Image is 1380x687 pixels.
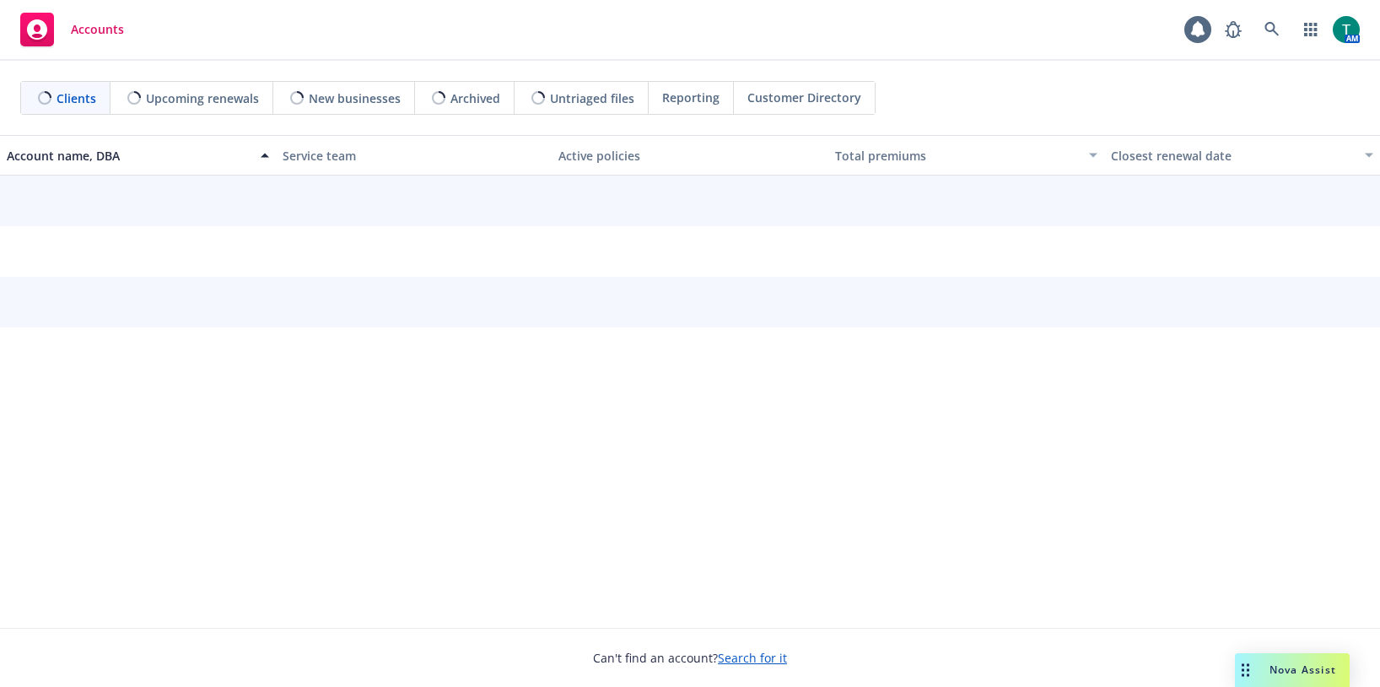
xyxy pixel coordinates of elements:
div: Active policies [558,147,821,165]
div: Closest renewal date [1111,147,1355,165]
a: Search [1255,13,1289,46]
span: Upcoming renewals [146,89,259,107]
a: Switch app [1294,13,1328,46]
button: Total premiums [828,135,1104,176]
span: Untriaged files [550,89,634,107]
div: Account name, DBA [7,147,251,165]
div: Total premiums [835,147,1079,165]
span: New businesses [309,89,401,107]
span: Reporting [662,89,720,106]
span: Nova Assist [1269,663,1336,677]
span: Accounts [71,23,124,36]
a: Report a Bug [1216,13,1250,46]
button: Nova Assist [1235,653,1350,687]
button: Active policies [552,135,827,176]
img: photo [1333,16,1360,43]
button: Service team [276,135,552,176]
button: Closest renewal date [1104,135,1380,176]
span: Can't find an account? [593,649,787,667]
div: Service team [283,147,545,165]
a: Search for it [718,650,787,666]
span: Clients [57,89,96,107]
span: Customer Directory [747,89,861,106]
span: Archived [450,89,500,107]
div: Drag to move [1235,653,1256,687]
a: Accounts [13,6,131,53]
